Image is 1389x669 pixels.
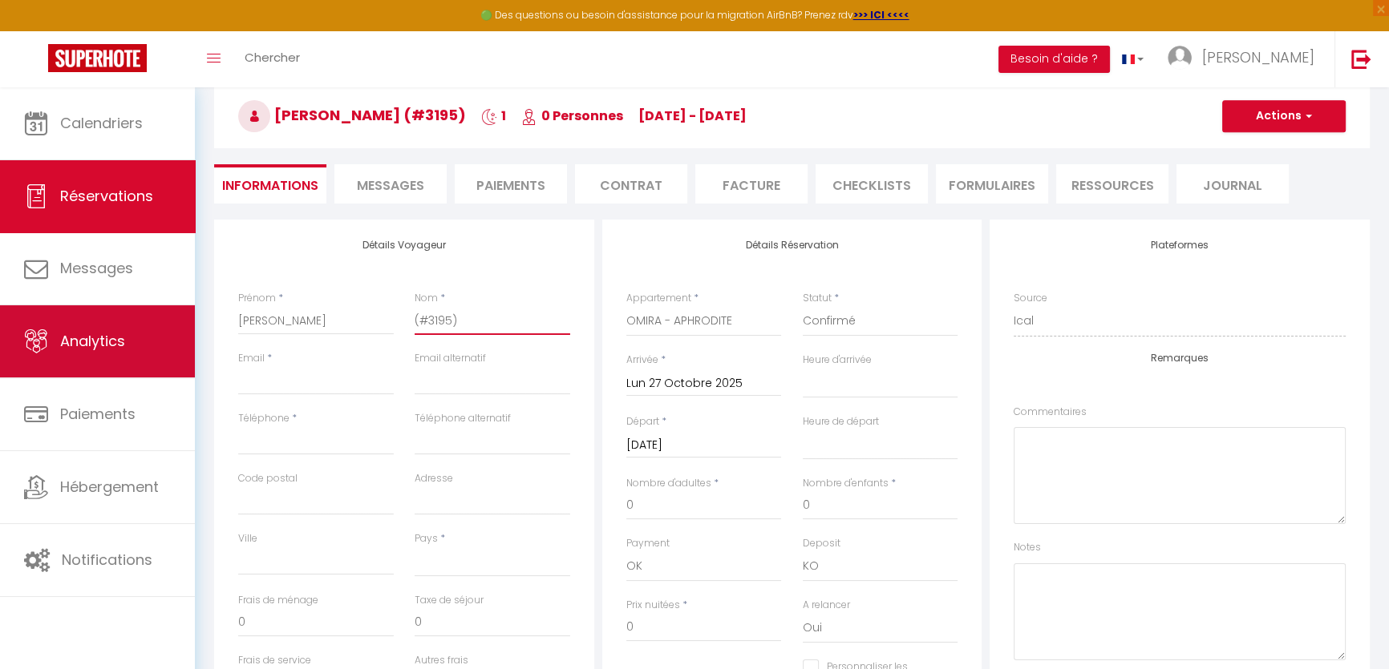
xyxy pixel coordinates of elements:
span: Calendriers [60,113,143,133]
span: Réservations [60,186,153,206]
a: ... [PERSON_NAME] [1156,31,1334,87]
label: Statut [803,291,832,306]
a: Chercher [233,31,312,87]
label: Frais de ménage [238,593,318,608]
label: Ville [238,531,257,546]
label: Prix nuitées [626,598,680,613]
h4: Détails Voyageur [238,240,570,251]
li: Facture [695,164,808,204]
li: CHECKLISTS [816,164,928,204]
a: >>> ICI <<<< [853,8,909,22]
label: Départ [626,414,659,429]
span: Messages [357,176,424,195]
label: Autres frais [415,653,468,668]
img: logout [1351,49,1371,69]
label: Code postal [238,471,298,486]
h4: Plateformes [1014,240,1346,251]
label: Prénom [238,291,276,306]
span: Chercher [245,49,300,66]
li: Ressources [1056,164,1168,204]
label: Téléphone alternatif [415,411,511,426]
span: Hébergement [60,477,159,497]
label: Heure de départ [803,414,879,429]
label: Nombre d'enfants [803,476,889,491]
label: Téléphone [238,411,290,426]
label: Arrivée [626,353,658,368]
span: Analytics [60,331,125,351]
label: Nom [415,291,438,306]
li: Contrat [575,164,687,204]
span: 0 Personnes [521,107,623,125]
label: Nombre d'adultes [626,476,711,491]
label: Heure d'arrivée [803,353,872,368]
span: [PERSON_NAME] (#3195) [238,105,466,125]
label: Frais de service [238,653,311,668]
button: Besoin d'aide ? [998,46,1110,73]
span: [DATE] - [DATE] [638,107,747,125]
h4: Remarques [1014,353,1346,364]
label: Email [238,351,265,366]
label: Notes [1014,540,1041,555]
label: Appartement [626,291,691,306]
span: Notifications [62,550,152,570]
span: Paiements [60,404,136,424]
li: Informations [214,164,326,204]
img: Super Booking [48,44,147,72]
label: Adresse [415,471,453,486]
span: 1 [481,107,506,125]
h4: Détails Réservation [626,240,958,251]
li: FORMULAIRES [936,164,1048,204]
label: Commentaires [1014,405,1087,420]
li: Paiements [455,164,567,204]
span: Messages [60,258,133,278]
label: Email alternatif [415,351,486,366]
label: Deposit [803,536,840,551]
label: Pays [415,531,438,546]
label: Source [1014,291,1047,306]
li: Journal [1176,164,1289,204]
span: [PERSON_NAME] [1202,47,1314,67]
label: Taxe de séjour [415,593,484,608]
label: Payment [626,536,670,551]
button: Actions [1222,100,1346,132]
img: ... [1168,46,1192,70]
label: A relancer [803,598,850,613]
